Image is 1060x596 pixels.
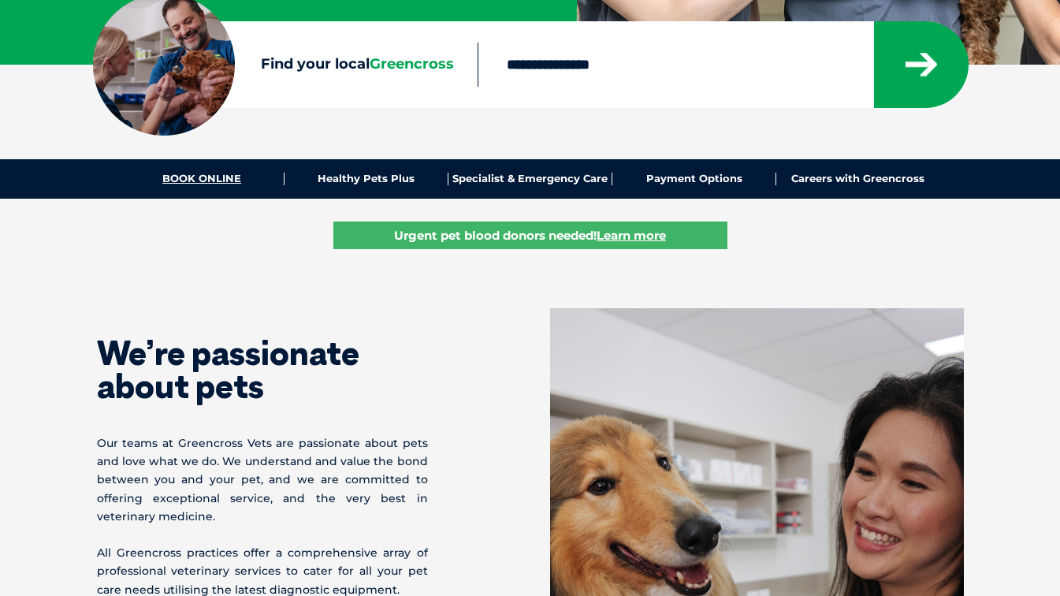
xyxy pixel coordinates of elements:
span: Greencross [370,55,454,73]
p: Our teams at Greencross Vets are passionate about pets and love what we do. We understand and val... [97,434,428,526]
label: Find your local [93,53,478,76]
a: BOOK ONLINE [121,173,285,185]
u: Learn more [597,228,666,243]
a: Healthy Pets Plus [285,173,448,185]
a: Urgent pet blood donors needed!Learn more [333,222,727,249]
a: Careers with Greencross [776,173,939,185]
a: Payment Options [612,173,776,185]
a: Specialist & Emergency Care [448,173,612,185]
h1: We’re passionate about pets [97,337,428,403]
